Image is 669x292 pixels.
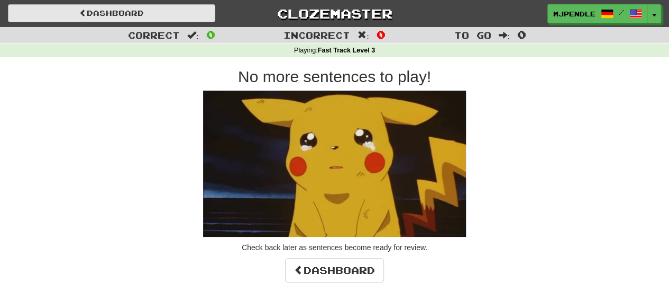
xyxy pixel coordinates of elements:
span: Incorrect [283,30,350,40]
span: mjpendle [553,9,595,19]
a: Dashboard [8,4,215,22]
a: mjpendle / [547,4,648,23]
span: 0 [377,28,386,41]
p: Check back later as sentences become ready for review. [33,242,636,253]
h2: No more sentences to play! [33,68,636,85]
a: Clozemaster [231,4,438,23]
span: 0 [517,28,526,41]
span: : [187,31,199,40]
span: Correct [128,30,180,40]
span: 0 [206,28,215,41]
span: : [498,31,510,40]
a: Dashboard [285,258,384,282]
span: : [358,31,369,40]
span: To go [454,30,491,40]
strong: Fast Track Level 3 [318,47,375,54]
img: sad-pikachu.gif [203,91,466,237]
span: / [619,8,624,16]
